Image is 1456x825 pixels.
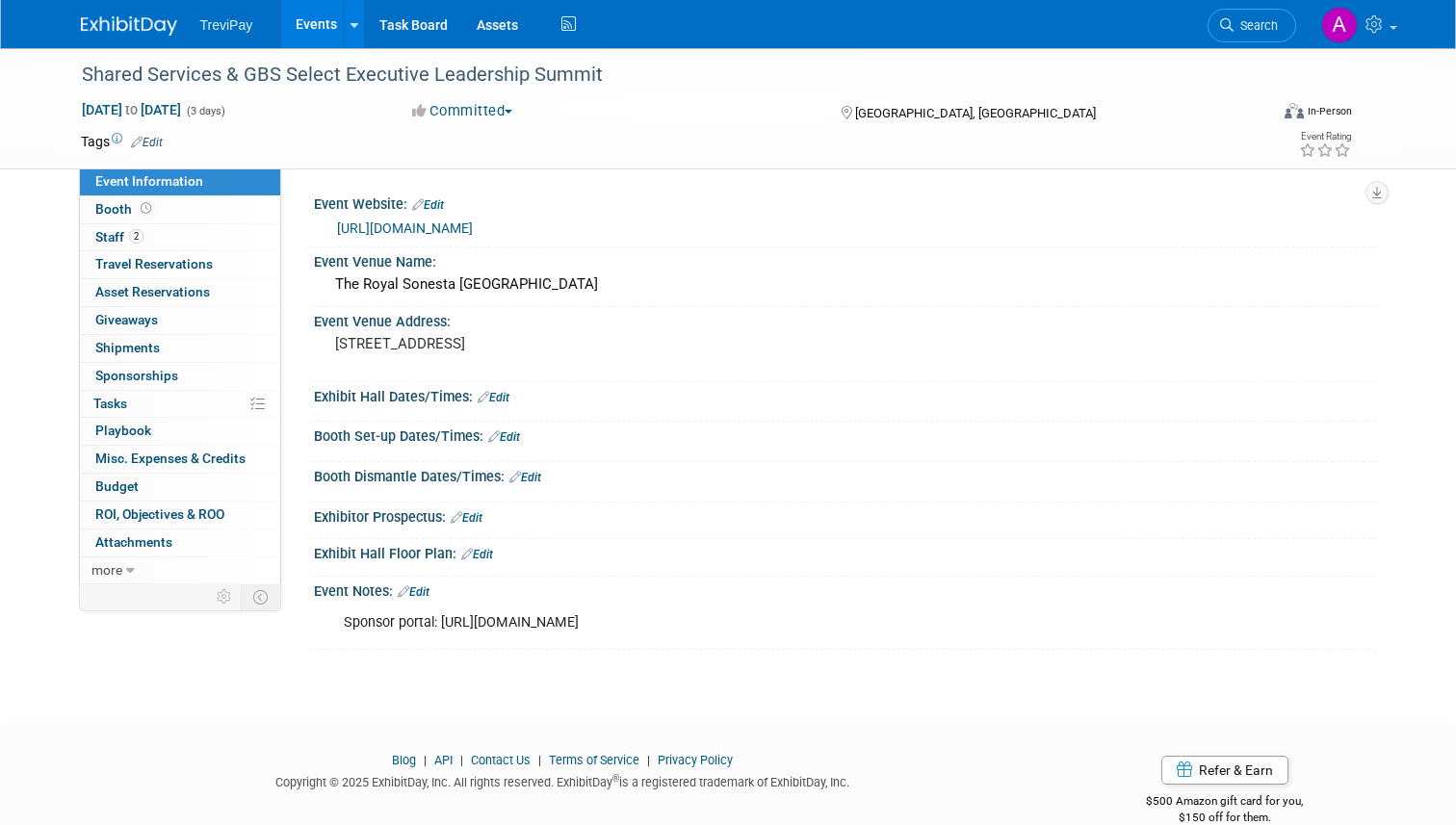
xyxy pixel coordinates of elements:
div: Exhibit Hall Dates/Times: [314,382,1376,407]
span: Tasks [93,396,127,411]
div: Sponsor portal: [URL][DOMAIN_NAME] [330,604,1170,642]
span: Shipments [95,340,160,355]
div: The Royal Sonesta [GEOGRAPHIC_DATA] [328,270,1362,299]
span: ROI, Objectives & ROO [95,506,224,522]
span: (3 days) [185,105,225,117]
div: Event Website: [314,190,1376,215]
a: Attachments [80,529,280,556]
a: Edit [398,585,429,599]
a: Edit [451,511,482,525]
img: Format-Inperson.png [1285,103,1304,118]
sup: ® [612,773,619,784]
img: ExhibitDay [81,16,177,36]
a: Edit [478,391,509,404]
a: Tasks [80,391,280,418]
span: 2 [129,229,143,244]
span: Attachments [95,534,172,550]
a: Asset Reservations [80,279,280,306]
a: Misc. Expenses & Credits [80,446,280,473]
span: Playbook [95,423,151,438]
a: Travel Reservations [80,251,280,278]
span: Staff [95,229,143,245]
a: API [434,753,453,767]
div: Copyright © 2025 ExhibitDay, Inc. All rights reserved. ExhibitDay is a registered trademark of Ex... [81,769,1045,791]
img: Andy Duong [1321,7,1358,43]
a: Edit [412,198,444,212]
a: Event Information [80,168,280,195]
span: Misc. Expenses & Credits [95,451,246,466]
a: Search [1208,9,1296,42]
pre: [STREET_ADDRESS] [335,335,736,352]
a: Staff2 [80,224,280,251]
div: Shared Services & GBS Select Executive Leadership Summit [75,58,1244,92]
div: $500 Amazon gift card for you, [1074,781,1376,825]
a: Refer & Earn [1161,756,1288,785]
a: Playbook [80,418,280,445]
span: | [642,753,655,767]
a: Giveaways [80,307,280,334]
div: In-Person [1307,104,1352,118]
a: Shipments [80,335,280,362]
span: to [122,102,141,117]
a: Blog [392,753,416,767]
a: Edit [509,471,541,484]
span: Sponsorships [95,368,178,383]
a: Edit [488,430,520,444]
span: Booth [95,201,155,217]
div: Event Venue Address: [314,307,1376,331]
a: Booth [80,196,280,223]
span: [GEOGRAPHIC_DATA], [GEOGRAPHIC_DATA] [855,106,1096,120]
div: Event Notes: [314,577,1376,602]
div: Booth Set-up Dates/Times: [314,422,1376,447]
span: | [455,753,468,767]
div: Exhibit Hall Floor Plan: [314,539,1376,564]
a: Terms of Service [549,753,639,767]
a: Contact Us [471,753,531,767]
a: Edit [461,548,493,561]
span: [DATE] [DATE] [81,101,182,118]
a: Budget [80,474,280,501]
span: Search [1234,18,1278,33]
span: | [533,753,546,767]
td: Personalize Event Tab Strip [208,584,242,609]
a: Privacy Policy [658,753,733,767]
span: Event Information [95,173,203,189]
span: more [91,562,122,578]
a: [URL][DOMAIN_NAME] [337,220,473,236]
a: more [80,557,280,584]
td: Tags [81,132,163,151]
div: Booth Dismantle Dates/Times: [314,462,1376,487]
span: Booth not reserved yet [137,201,155,216]
span: TreviPay [200,17,253,33]
a: Sponsorships [80,363,280,390]
div: Event Format [1164,100,1352,129]
span: | [419,753,431,767]
td: Toggle Event Tabs [241,584,280,609]
span: Travel Reservations [95,256,213,271]
button: Committed [405,101,520,121]
a: Edit [131,136,163,149]
span: Asset Reservations [95,284,210,299]
div: Event Rating [1299,132,1351,142]
a: ROI, Objectives & ROO [80,502,280,529]
div: Event Venue Name: [314,247,1376,271]
span: Budget [95,478,139,494]
div: Exhibitor Prospectus: [314,503,1376,528]
span: Giveaways [95,312,158,327]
